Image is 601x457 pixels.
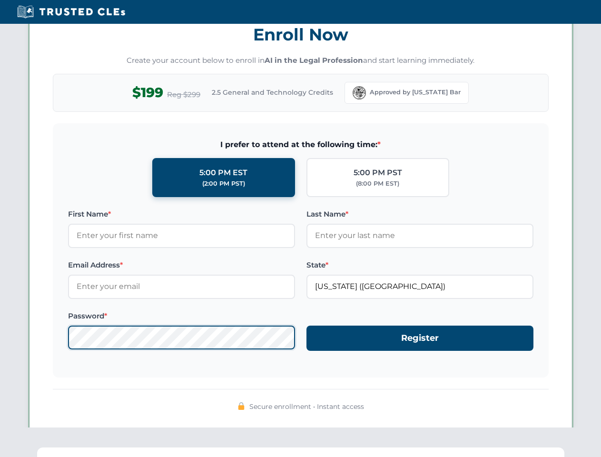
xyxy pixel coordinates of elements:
[53,55,549,66] p: Create your account below to enroll in and start learning immediately.
[53,20,549,50] h3: Enroll Now
[354,167,402,179] div: 5:00 PM PST
[356,179,399,189] div: (8:00 PM EST)
[249,401,364,412] span: Secure enrollment • Instant access
[68,310,295,322] label: Password
[167,89,200,100] span: Reg $299
[68,209,295,220] label: First Name
[306,326,533,351] button: Register
[237,402,245,410] img: 🔒
[306,275,533,298] input: Florida (FL)
[68,259,295,271] label: Email Address
[14,5,128,19] img: Trusted CLEs
[306,209,533,220] label: Last Name
[132,82,163,103] span: $199
[306,259,533,271] label: State
[370,88,461,97] span: Approved by [US_STATE] Bar
[306,224,533,248] input: Enter your last name
[199,167,247,179] div: 5:00 PM EST
[353,86,366,99] img: Florida Bar
[202,179,245,189] div: (2:00 PM PST)
[265,56,363,65] strong: AI in the Legal Profession
[68,224,295,248] input: Enter your first name
[212,87,333,98] span: 2.5 General and Technology Credits
[68,139,533,151] span: I prefer to attend at the following time:
[68,275,295,298] input: Enter your email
